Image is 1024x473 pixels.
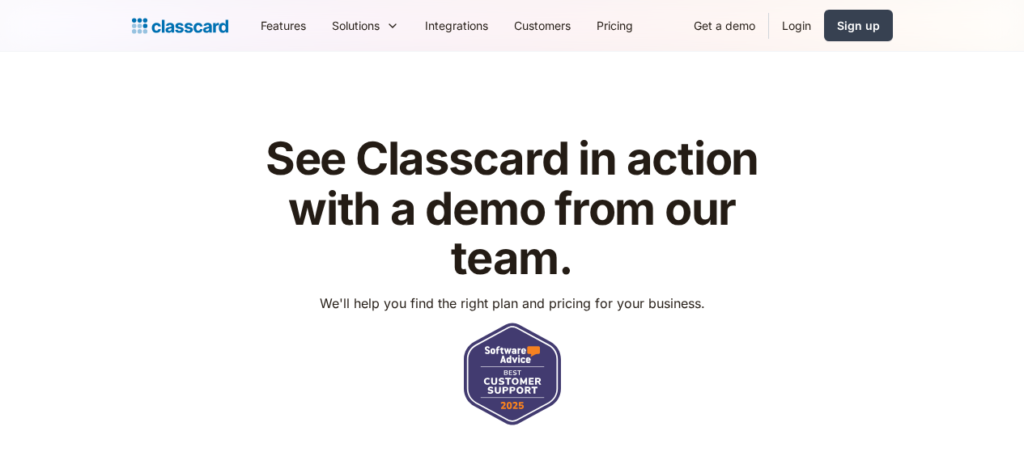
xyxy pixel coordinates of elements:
a: Logo [132,15,228,37]
strong: See Classcard in action with a demo from our team. [266,131,758,285]
a: Login [769,7,824,44]
a: Sign up [824,10,893,41]
a: Customers [501,7,584,44]
a: Features [248,7,319,44]
a: Get a demo [681,7,768,44]
div: Sign up [837,17,880,34]
a: Pricing [584,7,646,44]
a: Integrations [412,7,501,44]
p: We'll help you find the right plan and pricing for your business. [320,294,705,313]
div: Solutions [319,7,412,44]
div: Solutions [332,17,380,34]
